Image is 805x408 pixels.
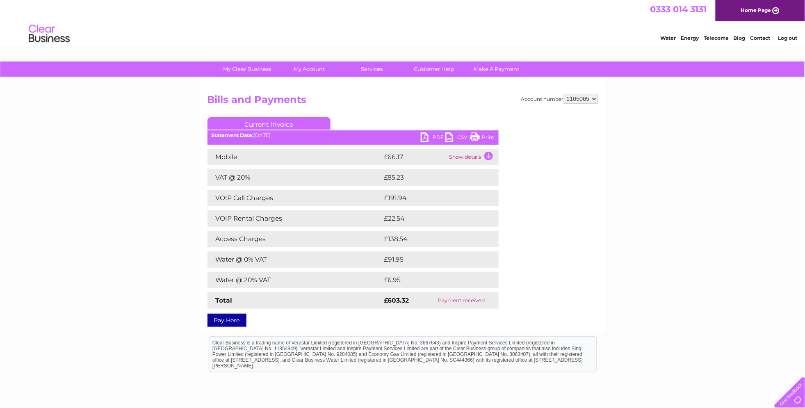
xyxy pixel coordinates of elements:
[463,62,530,77] a: Make A Payment
[382,190,483,206] td: £191.94
[208,272,382,288] td: Water @ 20% VAT
[470,132,495,144] a: Print
[276,62,343,77] a: My Account
[208,314,246,327] a: Pay Here
[208,190,382,206] td: VOIP Call Charges
[734,35,746,41] a: Blog
[400,62,468,77] a: Customer Help
[778,35,797,41] a: Log out
[213,62,281,77] a: My Clear Business
[208,132,499,138] div: [DATE]
[382,272,479,288] td: £6.95
[216,296,233,304] strong: Total
[650,4,707,14] a: 0333 014 3131
[209,5,597,40] div: Clear Business is a trading name of Verastar Limited (registered in [GEOGRAPHIC_DATA] No. 3667643...
[208,117,331,130] a: Current Invoice
[208,94,598,109] h2: Bills and Payments
[208,251,382,268] td: Water @ 0% VAT
[681,35,699,41] a: Energy
[208,169,382,186] td: VAT @ 20%
[208,210,382,227] td: VOIP Rental Charges
[212,132,254,138] b: Statement Date:
[382,251,481,268] td: £91.95
[382,149,447,165] td: £66.17
[28,21,70,46] img: logo.png
[382,169,482,186] td: £85.23
[521,94,598,104] div: Account number
[447,149,499,165] td: Show details
[382,210,482,227] td: £22.54
[208,231,382,247] td: Access Charges
[750,35,771,41] a: Contact
[424,292,499,309] td: Payment received
[445,132,470,144] a: CSV
[661,35,676,41] a: Water
[384,296,409,304] strong: £603.32
[338,62,406,77] a: Services
[421,132,445,144] a: PDF
[704,35,729,41] a: Telecoms
[382,231,483,247] td: £138.54
[208,149,382,165] td: Mobile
